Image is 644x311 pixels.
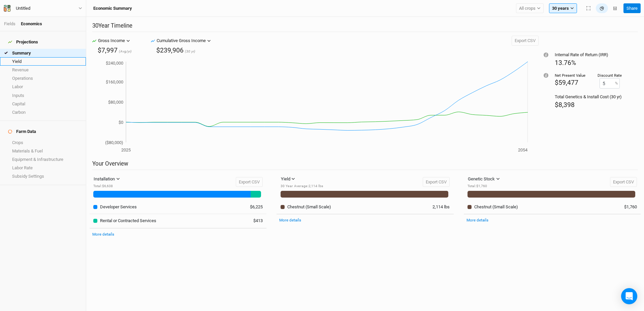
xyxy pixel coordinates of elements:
div: Total Genetics & Install Cost (30 yr) [555,94,622,100]
button: Gross Income [96,36,132,46]
div: Net Present Value [555,73,585,78]
tspan: $240,000 [106,61,123,66]
td: 2,114 lbs [418,200,454,214]
div: Installation [94,176,115,182]
div: Tooltip anchor [543,72,549,78]
button: Share [623,3,641,13]
button: Genetic Stock [465,174,503,184]
button: Cumulative Gross Income [155,36,213,46]
div: Discount Rate [598,73,622,78]
h3: Economic Summary [93,6,132,11]
button: Export CSV [512,36,539,46]
div: Chestnut (Small Scale) [287,204,331,210]
tspan: ($80,000) [105,140,123,145]
div: Chestnut (Small Scale) [474,204,518,210]
h2: 30 Year Timeline [92,22,638,32]
button: Export CSV [236,177,263,187]
div: Yield [281,176,290,182]
a: More details [92,232,114,237]
label: % [615,81,618,86]
button: All crops [516,3,544,13]
td: $413 [231,214,266,228]
span: All crops [519,5,536,12]
a: More details [466,218,488,222]
tspan: 2054 [518,147,528,152]
div: Rental or Contracted Services [100,218,156,224]
a: Fields [4,21,15,26]
div: Cumulative Gross Income [157,37,206,44]
div: Economics [21,21,42,27]
span: $59,477 [555,79,578,87]
button: 30 years [549,3,577,13]
a: More details [279,218,301,222]
div: Gross Income [98,37,125,44]
div: Tooltip anchor [543,52,549,58]
div: Total : $1,760 [468,184,503,189]
button: Yield [278,174,298,184]
div: Internal Rate of Return (IRR) [555,52,622,58]
h2: Your Overview [92,160,638,170]
div: Total : $6,638 [93,184,123,189]
div: $239,906 [156,46,184,55]
input: 0 [600,78,620,89]
div: Projections [8,39,38,45]
div: Developer Services [100,204,137,210]
button: Export CSV [423,177,450,187]
div: 30 Year Average : 2,114 lbs [281,184,323,189]
button: Installation [91,174,123,184]
div: $7,997 [98,46,118,55]
td: $1,760 [605,200,641,214]
span: 13.76% [555,59,576,67]
tspan: $0 [119,120,123,125]
span: (Avg/yr) [119,49,132,54]
div: Open Intercom Messenger [621,288,637,304]
div: Untitled [16,5,30,12]
div: Farm Data [8,129,36,134]
tspan: $160,000 [106,79,123,84]
div: Genetic Stock [468,176,495,182]
tspan: 2025 [121,147,131,152]
button: Untitled [3,5,83,12]
td: $6,225 [231,200,266,214]
tspan: $80,000 [108,100,123,105]
button: Export CSV [610,177,637,187]
span: $8,398 [555,101,575,109]
span: (30 yr) [185,49,195,54]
